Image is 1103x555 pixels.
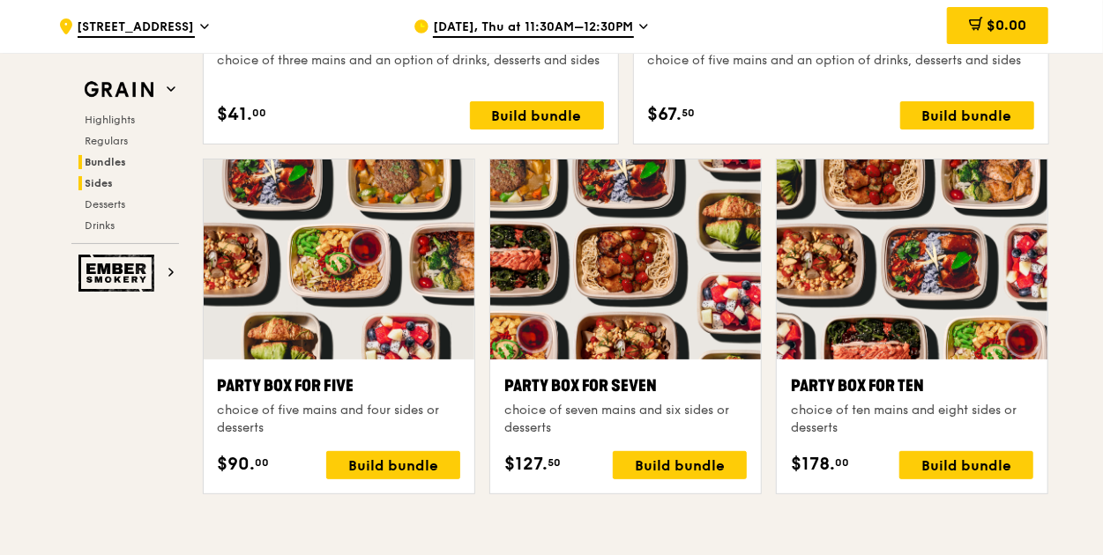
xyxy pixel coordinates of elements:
[504,402,747,437] div: choice of seven mains and six sides or desserts
[504,451,548,477] span: $127.
[86,156,127,168] span: Bundles
[326,451,460,479] div: Build bundle
[835,455,849,470] span: 00
[218,402,460,437] div: choice of five mains and four sides or desserts
[78,18,195,38] span: [STREET_ADDRESS]
[682,106,696,120] span: 50
[987,17,1026,33] span: $0.00
[86,177,114,189] span: Sides
[791,374,1033,398] div: Party Box for Ten
[256,455,270,470] span: 00
[86,198,126,211] span: Desserts
[218,52,604,70] div: choice of three mains and an option of drinks, desserts and sides
[648,52,1034,70] div: choice of five mains and an option of drinks, desserts and sides
[218,374,460,398] div: Party Box for Five
[218,101,253,128] span: $41.
[86,135,129,147] span: Regulars
[900,101,1034,129] div: Build bundle
[613,451,747,479] div: Build bundle
[86,114,136,126] span: Highlights
[791,451,835,477] span: $178.
[791,402,1033,437] div: choice of ten mains and eight sides or desserts
[548,455,561,470] span: 50
[218,451,256,477] span: $90.
[86,219,116,232] span: Drinks
[899,451,1033,479] div: Build bundle
[470,101,604,129] div: Build bundle
[253,106,267,120] span: 00
[78,74,160,106] img: Grain web logo
[433,18,634,38] span: [DATE], Thu at 11:30AM–12:30PM
[648,101,682,128] span: $67.
[504,374,747,398] div: Party Box for Seven
[78,255,160,292] img: Ember Smokery web logo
